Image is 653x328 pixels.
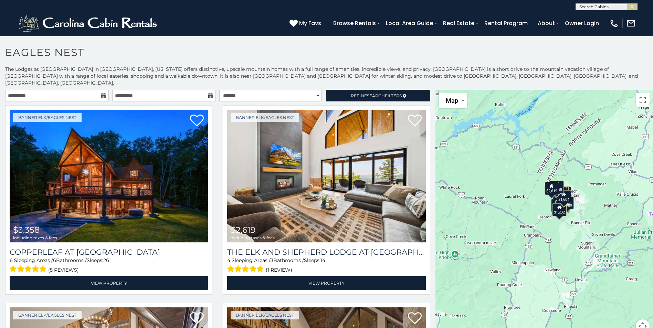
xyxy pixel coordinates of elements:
button: Change map style [439,93,467,108]
a: The Elk And Shepherd Lodge at Eagles Nest $2,619 including taxes & fees [227,110,425,242]
a: Banner Elk/Eagles Nest [231,311,299,319]
div: $1,604 [556,190,571,204]
span: Search [367,93,385,98]
img: mail-regular-white.png [626,19,636,28]
a: View Property [227,276,425,290]
a: Banner Elk/Eagles Nest [13,311,82,319]
h3: The Elk And Shepherd Lodge at Eagles Nest [227,248,425,257]
div: $3,358 [549,181,564,194]
a: About [534,17,558,29]
span: including taxes & fees [231,236,275,240]
a: RefineSearchFilters [326,90,430,101]
a: Banner Elk/Eagles Nest [231,113,299,122]
span: 3 [271,257,273,263]
a: Rental Program [481,17,531,29]
a: Browse Rentals [330,17,379,29]
a: Add to favorites [190,311,204,326]
div: $1,989 [559,196,573,209]
span: (1 review) [266,265,292,274]
div: Sleeping Areas / Bathrooms / Sleeps: [10,257,208,274]
a: Add to favorites [190,114,204,128]
span: $2,619 [231,225,256,235]
a: View Property [10,276,208,290]
div: $1,572 [550,199,565,212]
div: $2,619 [545,182,559,195]
span: My Favs [299,19,321,28]
a: The Elk And Shepherd Lodge at [GEOGRAPHIC_DATA] [227,248,425,257]
span: 14 [320,257,325,263]
img: phone-regular-white.png [609,19,619,28]
a: Add to favorites [408,114,422,128]
span: 4 [227,257,230,263]
span: 6 [10,257,13,263]
a: Owner Login [561,17,602,29]
span: (5 reviews) [48,265,79,274]
span: Refine Filters [351,93,402,98]
span: 6 [53,257,56,263]
span: $3,358 [13,225,40,235]
h3: Copperleaf at Eagles Nest [10,248,208,257]
a: My Favs [289,19,323,28]
img: White-1-2.png [17,13,160,34]
a: Copperleaf at [GEOGRAPHIC_DATA] [10,248,208,257]
div: Sleeping Areas / Bathrooms / Sleeps: [227,257,425,274]
span: including taxes & fees [13,236,57,240]
button: Toggle fullscreen view [636,93,650,107]
a: Local Area Guide [382,17,436,29]
div: $1,576 [551,199,566,212]
a: Banner Elk/Eagles Nest [13,113,82,122]
a: Real Estate [440,17,478,29]
span: 26 [103,257,109,263]
img: The Elk And Shepherd Lodge at Eagles Nest [227,110,425,242]
a: Add to favorites [408,311,422,326]
span: Map [446,97,458,104]
a: Copperleaf at Eagles Nest $3,358 including taxes & fees [10,110,208,242]
img: Copperleaf at Eagles Nest [10,110,208,242]
div: $1,232 [552,203,567,216]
